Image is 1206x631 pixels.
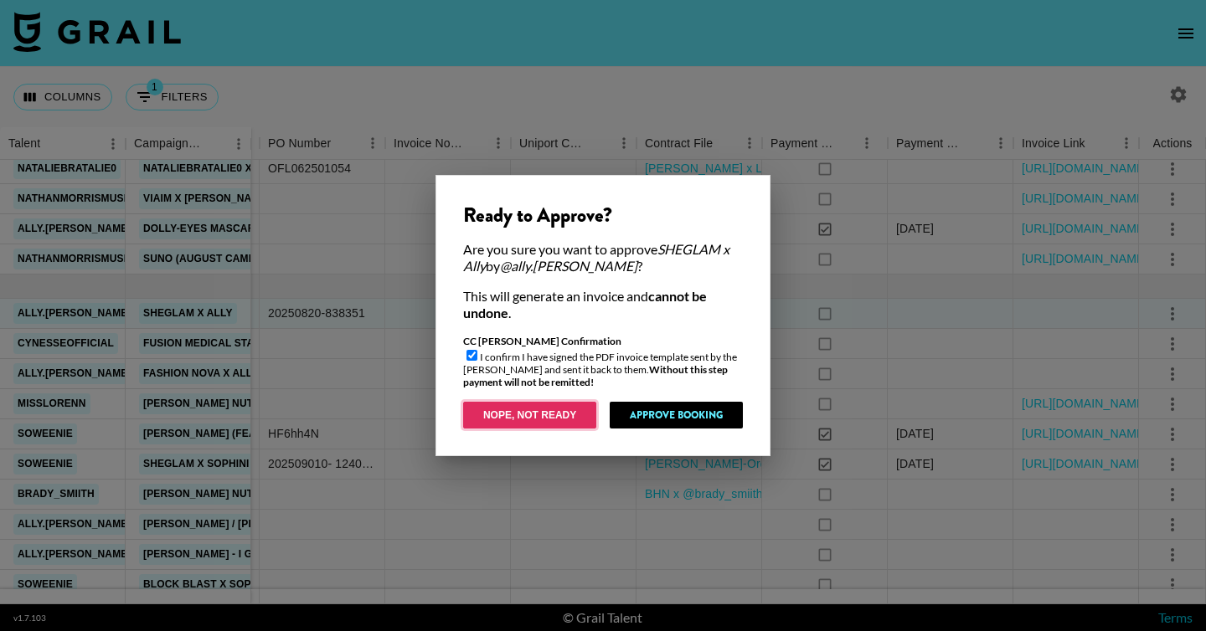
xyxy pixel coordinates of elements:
[463,288,743,321] div: This will generate an invoice and .
[463,203,743,228] div: Ready to Approve?
[463,335,621,347] strong: CC [PERSON_NAME] Confirmation
[500,258,637,274] em: @ ally.[PERSON_NAME]
[463,241,729,274] em: SHEGLAM x Ally
[463,288,707,321] strong: cannot be undone
[463,363,728,388] strong: Without this step payment will not be remitted!
[610,402,743,428] button: Approve Booking
[463,335,743,388] div: I confirm I have signed the PDF invoice template sent by the [PERSON_NAME] and sent it back to them.
[463,241,743,274] div: Are you sure you want to approve by ?
[463,402,596,428] button: Nope, Not Ready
